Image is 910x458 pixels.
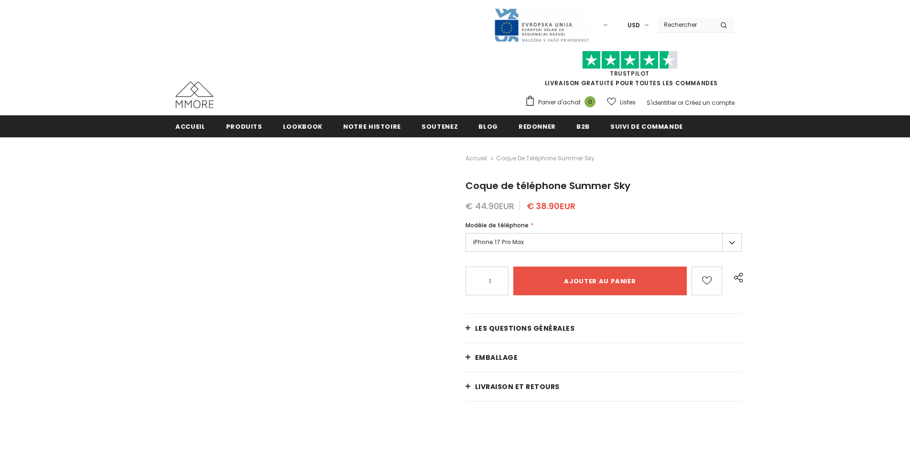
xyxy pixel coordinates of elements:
span: Modèle de téléphone [466,221,529,229]
span: EMBALLAGE [475,353,518,362]
span: € 38.90EUR [527,200,575,212]
input: Search Site [658,18,713,32]
span: Notre histoire [343,122,401,131]
span: Suivi de commande [610,122,683,131]
a: Notre histoire [343,115,401,137]
a: Produits [226,115,262,137]
span: or [678,99,683,107]
span: Listes [620,98,636,107]
span: LIVRAISON GRATUITE POUR TOUTES LES COMMANDES [525,55,735,87]
img: Javni Razpis [494,8,589,43]
label: iPhone 17 Pro Max [466,233,742,252]
span: Coque de téléphone Summer Sky [466,179,630,192]
a: Livraison et retours [466,372,742,401]
a: Suivi de commande [610,115,683,137]
span: € 44.90EUR [466,200,514,212]
span: soutenez [422,122,458,131]
span: Lookbook [283,122,323,131]
span: Blog [478,122,498,131]
a: Redonner [519,115,556,137]
span: Accueil [175,122,206,131]
span: Les questions générales [475,324,575,333]
img: Cas MMORE [175,81,214,108]
a: Créez un compte [685,99,735,107]
a: EMBALLAGE [466,343,742,372]
a: B2B [576,115,590,137]
span: 0 [585,96,596,107]
span: USD [628,21,640,30]
span: Produits [226,122,262,131]
span: Coque de téléphone Summer Sky [496,153,595,164]
a: Panier d'achat 0 [525,95,600,110]
a: Accueil [175,115,206,137]
span: Panier d'achat [538,98,581,107]
img: Faites confiance aux étoiles pilotes [582,51,678,69]
span: Redonner [519,122,556,131]
a: Listes [607,94,636,111]
input: Ajouter au panier [513,267,687,295]
a: Accueil [466,153,487,164]
a: Javni Razpis [494,21,589,29]
a: Les questions générales [466,314,742,343]
a: soutenez [422,115,458,137]
a: S'identifier [647,99,676,107]
span: B2B [576,122,590,131]
a: TrustPilot [610,69,650,78]
a: Lookbook [283,115,323,137]
span: Livraison et retours [475,382,560,391]
a: Blog [478,115,498,137]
